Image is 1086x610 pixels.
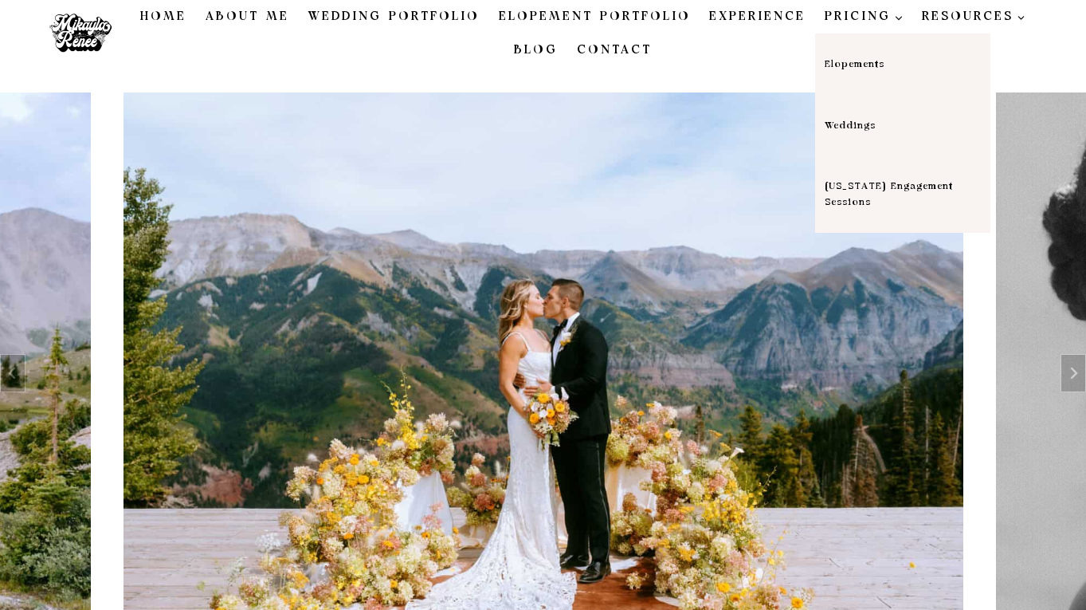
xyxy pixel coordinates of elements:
a: Blog [504,33,567,67]
a: [US_STATE] Engagement Sessions [815,156,990,233]
a: Weddings [815,95,990,156]
a: Contact [567,33,661,67]
a: Elopements [815,33,990,95]
button: Next slide [1061,354,1086,392]
img: Mikayla Renee Photo [41,6,120,61]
